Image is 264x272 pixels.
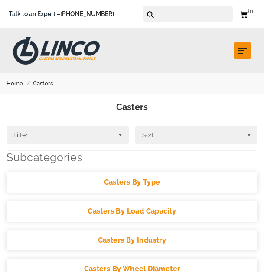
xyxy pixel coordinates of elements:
h3: Subcategories [7,151,257,164]
a: Home [7,79,33,88]
a: [PHONE_NUMBER] [60,10,114,17]
input: Search [157,6,233,22]
h1: Casters [13,101,251,113]
a: Casters By Industry [7,230,257,251]
a: Casters By Type [7,172,257,193]
span: Talk to an Expert – [9,9,114,19]
img: LINCO CASTERS & INDUSTRIAL SUPPLY [13,37,100,65]
a: 0 [240,9,255,19]
a: Casters [33,79,63,88]
button: Sort [135,126,257,144]
span: 0 [248,8,254,14]
button: Filter [7,126,129,144]
a: Casters By Load Capacity [7,201,257,222]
